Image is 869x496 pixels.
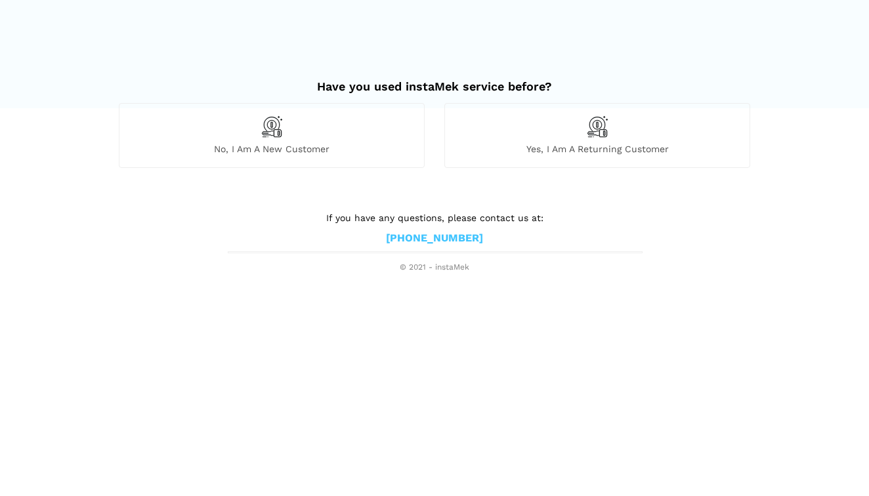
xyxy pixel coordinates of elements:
[119,143,424,155] span: No, I am a new customer
[386,232,483,245] a: [PHONE_NUMBER]
[445,143,750,155] span: Yes, I am a returning customer
[228,262,641,273] span: © 2021 - instaMek
[228,211,641,225] p: If you have any questions, please contact us at:
[119,66,750,94] h2: Have you used instaMek service before?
